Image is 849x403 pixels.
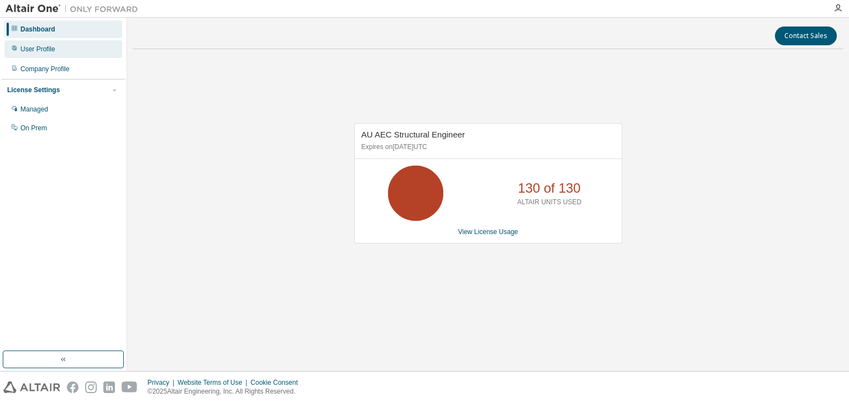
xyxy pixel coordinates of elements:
[458,228,518,236] a: View License Usage
[103,381,115,393] img: linkedin.svg
[361,130,465,139] span: AU AEC Structural Engineer
[3,381,60,393] img: altair_logo.svg
[67,381,78,393] img: facebook.svg
[20,124,47,132] div: On Prem
[775,26,837,45] button: Contact Sales
[122,381,138,393] img: youtube.svg
[20,65,70,73] div: Company Profile
[20,45,55,54] div: User Profile
[85,381,97,393] img: instagram.svg
[148,378,177,387] div: Privacy
[20,25,55,34] div: Dashboard
[250,378,304,387] div: Cookie Consent
[518,179,580,198] p: 130 of 130
[177,378,250,387] div: Website Terms of Use
[20,105,48,114] div: Managed
[6,3,144,14] img: Altair One
[361,142,612,152] p: Expires on [DATE] UTC
[7,86,60,94] div: License Settings
[148,387,305,396] p: © 2025 Altair Engineering, Inc. All Rights Reserved.
[517,198,581,207] p: ALTAIR UNITS USED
